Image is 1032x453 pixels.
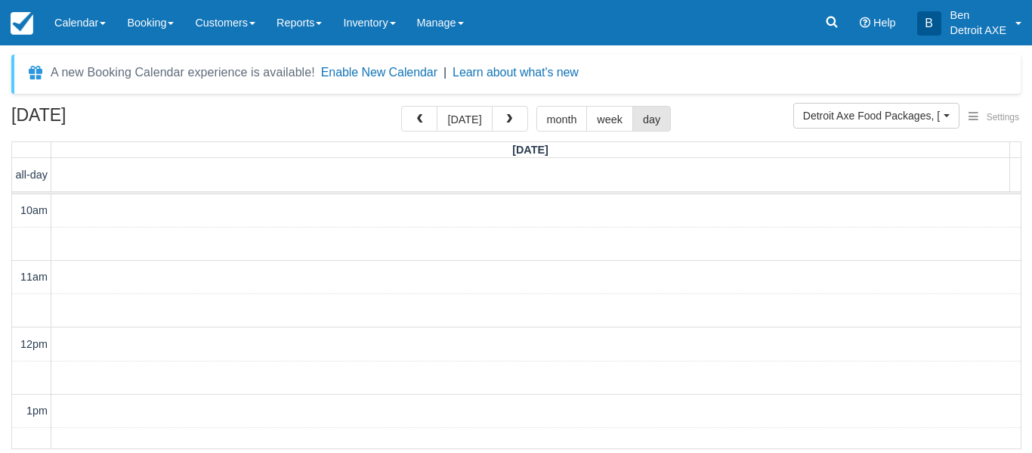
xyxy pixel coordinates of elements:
[453,66,579,79] a: Learn about what's new
[917,11,941,36] div: B
[20,271,48,283] span: 11am
[437,106,492,132] button: [DATE]
[20,204,48,216] span: 10am
[632,106,671,132] button: day
[26,405,48,417] span: 1pm
[443,66,446,79] span: |
[987,112,1019,123] span: Settings
[11,106,202,134] h2: [DATE]
[586,106,633,132] button: week
[950,8,1006,23] p: Ben
[321,65,437,80] button: Enable New Calendar
[11,12,33,35] img: checkfront-main-nav-mini-logo.png
[51,64,315,82] div: A new Booking Calendar experience is available!
[959,107,1028,129] button: Settings
[20,338,48,350] span: 12pm
[536,106,588,132] button: month
[873,17,896,29] span: Help
[860,17,870,28] i: Help
[803,108,940,123] span: Detroit Axe Food Packages, [GEOGRAPHIC_DATA] Axe Experience
[512,144,548,156] span: [DATE]
[16,169,48,181] span: all-day
[950,23,1006,38] p: Detroit AXE
[793,103,959,129] button: Detroit Axe Food Packages, [GEOGRAPHIC_DATA] Axe Experience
